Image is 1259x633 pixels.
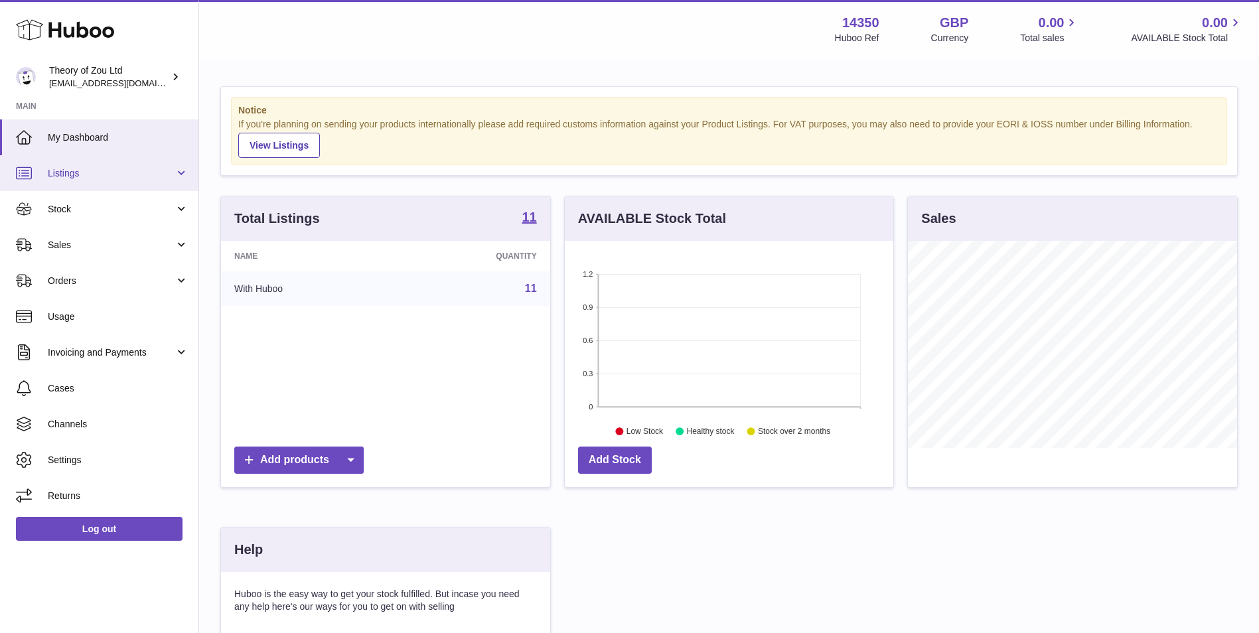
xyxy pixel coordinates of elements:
a: 11 [522,210,536,226]
span: Channels [48,418,188,431]
text: 0 [589,403,593,411]
span: 0.00 [1039,14,1065,32]
div: Theory of Zou Ltd [49,64,169,90]
span: Invoicing and Payments [48,346,175,359]
td: With Huboo [221,271,394,306]
span: 0.00 [1202,14,1228,32]
span: Settings [48,454,188,466]
span: [EMAIL_ADDRESS][DOMAIN_NAME] [49,78,195,88]
text: Low Stock [627,427,664,436]
span: Listings [48,167,175,180]
span: Returns [48,490,188,502]
text: Healthy stock [686,427,735,436]
a: Log out [16,517,183,541]
strong: Notice [238,104,1220,117]
a: Add Stock [578,447,652,474]
th: Quantity [394,241,550,271]
a: 11 [525,283,537,294]
span: Cases [48,382,188,395]
span: Orders [48,275,175,287]
div: Huboo Ref [835,32,879,44]
h3: AVAILABLE Stock Total [578,210,726,228]
img: internalAdmin-14350@internal.huboo.com [16,67,36,87]
text: 1.2 [583,270,593,278]
text: 0.3 [583,370,593,378]
text: 0.9 [583,303,593,311]
span: Total sales [1020,32,1079,44]
a: 0.00 Total sales [1020,14,1079,44]
a: View Listings [238,133,320,158]
h3: Sales [921,210,956,228]
span: Usage [48,311,188,323]
div: If you're planning on sending your products internationally please add required customs informati... [238,118,1220,158]
a: 0.00 AVAILABLE Stock Total [1131,14,1243,44]
h3: Total Listings [234,210,320,228]
th: Name [221,241,394,271]
strong: 11 [522,210,536,224]
span: My Dashboard [48,131,188,144]
p: Huboo is the easy way to get your stock fulfilled. But incase you need any help here's our ways f... [234,588,537,613]
a: Add products [234,447,364,474]
span: AVAILABLE Stock Total [1131,32,1243,44]
text: Stock over 2 months [758,427,830,436]
span: Sales [48,239,175,251]
span: Stock [48,203,175,216]
text: 0.6 [583,336,593,344]
strong: 14350 [842,14,879,32]
div: Currency [931,32,969,44]
h3: Help [234,541,263,559]
strong: GBP [940,14,968,32]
